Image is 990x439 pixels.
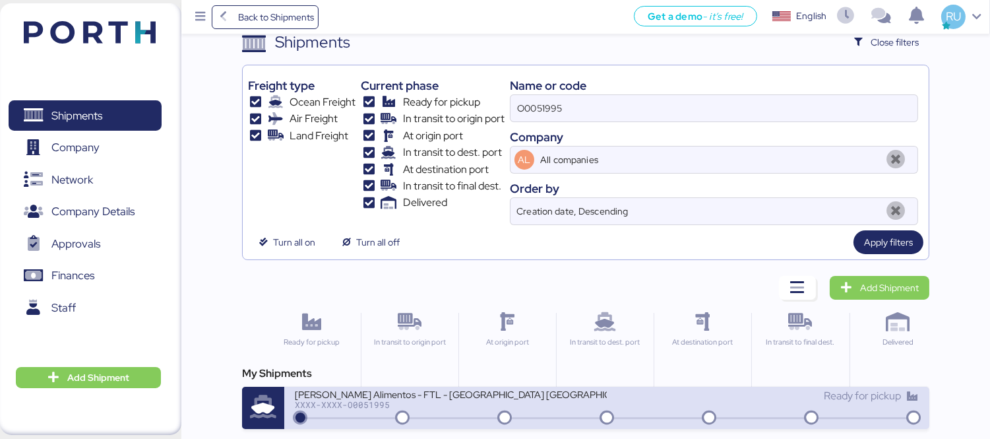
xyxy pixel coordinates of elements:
span: Close filters [871,34,919,50]
span: Staff [51,298,76,318]
span: Shipments [51,106,102,125]
span: At destination port [403,162,489,178]
span: At origin port [403,128,463,144]
span: Delivered [403,195,447,211]
span: In transit to origin port [403,111,505,127]
div: In transit to dest. port [562,337,648,348]
span: Add Shipment [67,370,129,386]
button: Add Shipment [16,367,161,388]
div: Freight type [248,77,356,94]
div: Shipments [275,30,350,54]
div: XXXX-XXXX-O0051995 [295,400,607,409]
span: In transit to final dest. [403,178,501,194]
span: AL [518,152,530,167]
span: Approvals [51,234,100,253]
span: Back to Shipments [238,9,314,25]
div: Name or code [510,77,918,94]
div: Ready for pickup [268,337,355,348]
span: Ready for pickup [824,389,901,403]
span: RU [946,8,961,25]
span: Company [51,138,100,157]
span: Apply filters [864,234,913,250]
a: Company Details [9,197,162,227]
div: English [796,9,826,23]
span: Add Shipment [860,280,919,296]
span: Ocean Freight [290,94,356,110]
a: Company [9,133,162,163]
a: Staff [9,292,162,323]
span: Land Freight [290,128,348,144]
div: Delivered [855,337,941,348]
div: [PERSON_NAME] Alimentos - FTL - [GEOGRAPHIC_DATA] [GEOGRAPHIC_DATA] - [GEOGRAPHIC_DATA] [PERSON_N... [295,388,607,399]
a: Network [9,164,162,195]
div: My Shipments [242,366,929,382]
a: Finances [9,261,162,291]
div: In transit to origin port [367,337,452,348]
button: Turn all on [248,230,326,254]
a: Shipments [9,100,162,131]
button: Apply filters [853,230,923,254]
span: Company Details [51,202,135,221]
div: Order by [510,180,918,197]
div: At origin port [464,337,550,348]
span: Turn all off [356,234,400,250]
span: Network [51,170,93,189]
div: Current phase [361,77,504,94]
span: Ready for pickup [403,94,480,110]
div: In transit to final dest. [757,337,843,348]
span: Turn all on [273,234,315,250]
a: Add Shipment [830,276,929,300]
a: Approvals [9,228,162,259]
button: Close filters [844,30,929,54]
input: AL [538,147,881,173]
button: Turn all off [331,230,410,254]
span: Air Freight [290,111,338,127]
span: In transit to dest. port [403,145,502,160]
div: Company [510,128,918,146]
button: Menu [189,6,212,28]
a: Back to Shipments [212,5,319,29]
span: Finances [51,266,94,285]
div: At destination port [660,337,745,348]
